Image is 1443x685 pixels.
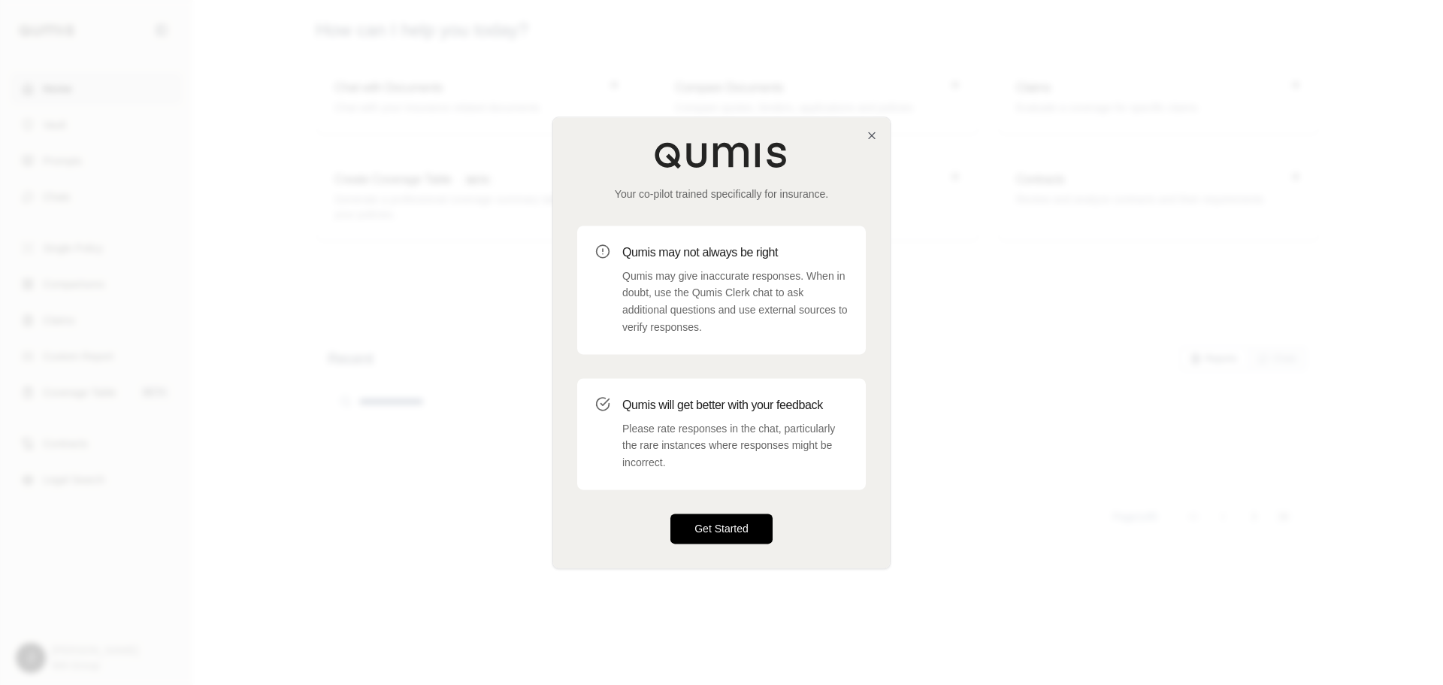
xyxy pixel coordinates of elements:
p: Qumis may give inaccurate responses. When in doubt, use the Qumis Clerk chat to ask additional qu... [622,268,848,336]
h3: Qumis will get better with your feedback [622,396,848,414]
button: Get Started [670,514,773,544]
img: Qumis Logo [654,141,789,168]
p: Your co-pilot trained specifically for insurance. [577,186,866,202]
p: Please rate responses in the chat, particularly the rare instances where responses might be incor... [622,420,848,471]
h3: Qumis may not always be right [622,244,848,262]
